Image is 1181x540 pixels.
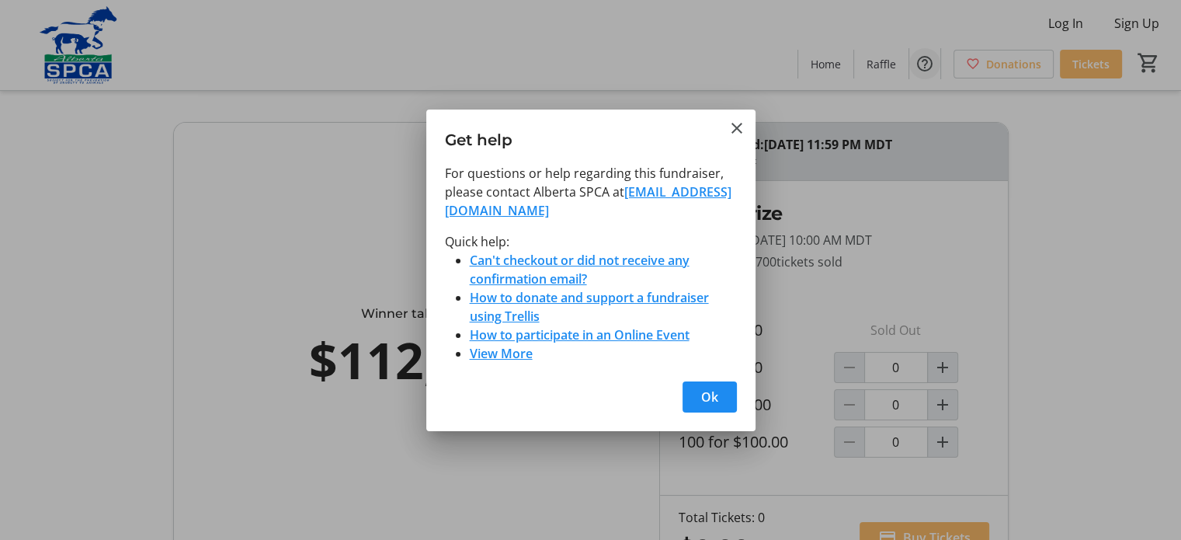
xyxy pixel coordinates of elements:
a: [EMAIL_ADDRESS][DOMAIN_NAME] [445,183,731,219]
a: How to participate in an Online Event [470,326,689,343]
h3: Get help [426,110,755,163]
p: For questions or help regarding this fundraiser, please contact Alberta SPCA at [445,164,737,220]
button: Close [728,119,746,138]
a: How to donate and support a fundraiser using Trellis [470,289,709,325]
a: View More [470,345,533,362]
button: Ok [683,381,737,413]
span: Ok [701,388,718,406]
a: Can't checkout or did not receive any confirmation email? [470,252,689,287]
p: Quick help: [445,232,737,251]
